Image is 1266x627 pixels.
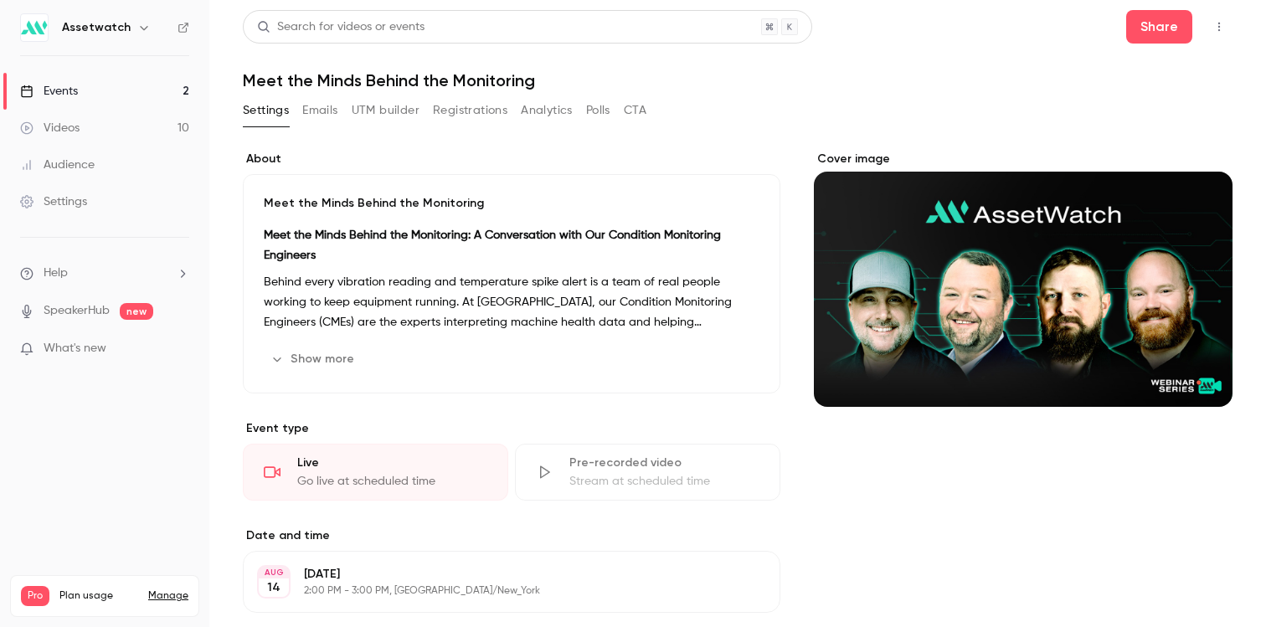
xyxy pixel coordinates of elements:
button: Settings [243,97,289,124]
button: Share [1126,10,1192,44]
p: Event type [243,420,780,437]
button: Polls [586,97,610,124]
img: Assetwatch [21,14,48,41]
div: Pre-recorded video [569,455,759,471]
label: Cover image [814,151,1233,167]
p: 14 [267,579,280,596]
div: Audience [20,157,95,173]
div: Live [297,455,487,471]
h6: Assetwatch [62,19,131,36]
strong: Meet the Minds Behind the Monitoring: A Conversation with Our Condition Monitoring Engineers [264,229,721,261]
label: About [243,151,780,167]
p: Behind every vibration reading and temperature spike alert is a team of real people working to ke... [264,272,759,332]
div: Go live at scheduled time [297,473,487,490]
div: Videos [20,120,80,136]
label: Date and time [243,527,780,544]
p: 2:00 PM - 3:00 PM, [GEOGRAPHIC_DATA]/New_York [304,584,692,598]
div: AUG [259,567,289,578]
span: Plan usage [59,589,138,603]
li: help-dropdown-opener [20,265,189,282]
p: [DATE] [304,566,692,583]
button: Show more [264,346,364,373]
span: Help [44,265,68,282]
h1: Meet the Minds Behind the Monitoring [243,70,1233,90]
div: LiveGo live at scheduled time [243,444,508,501]
div: Events [20,83,78,100]
section: Cover image [814,151,1233,407]
button: Registrations [433,97,507,124]
a: Manage [148,589,188,603]
span: What's new [44,340,106,357]
button: UTM builder [352,97,419,124]
div: Settings [20,193,87,210]
div: Search for videos or events [257,18,425,36]
p: Meet the Minds Behind the Monitoring [264,195,759,212]
div: Pre-recorded videoStream at scheduled time [515,444,780,501]
span: Pro [21,586,49,606]
a: SpeakerHub [44,302,110,320]
span: new [120,303,153,320]
button: Emails [302,97,337,124]
div: Stream at scheduled time [569,473,759,490]
button: CTA [624,97,646,124]
button: Analytics [521,97,573,124]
